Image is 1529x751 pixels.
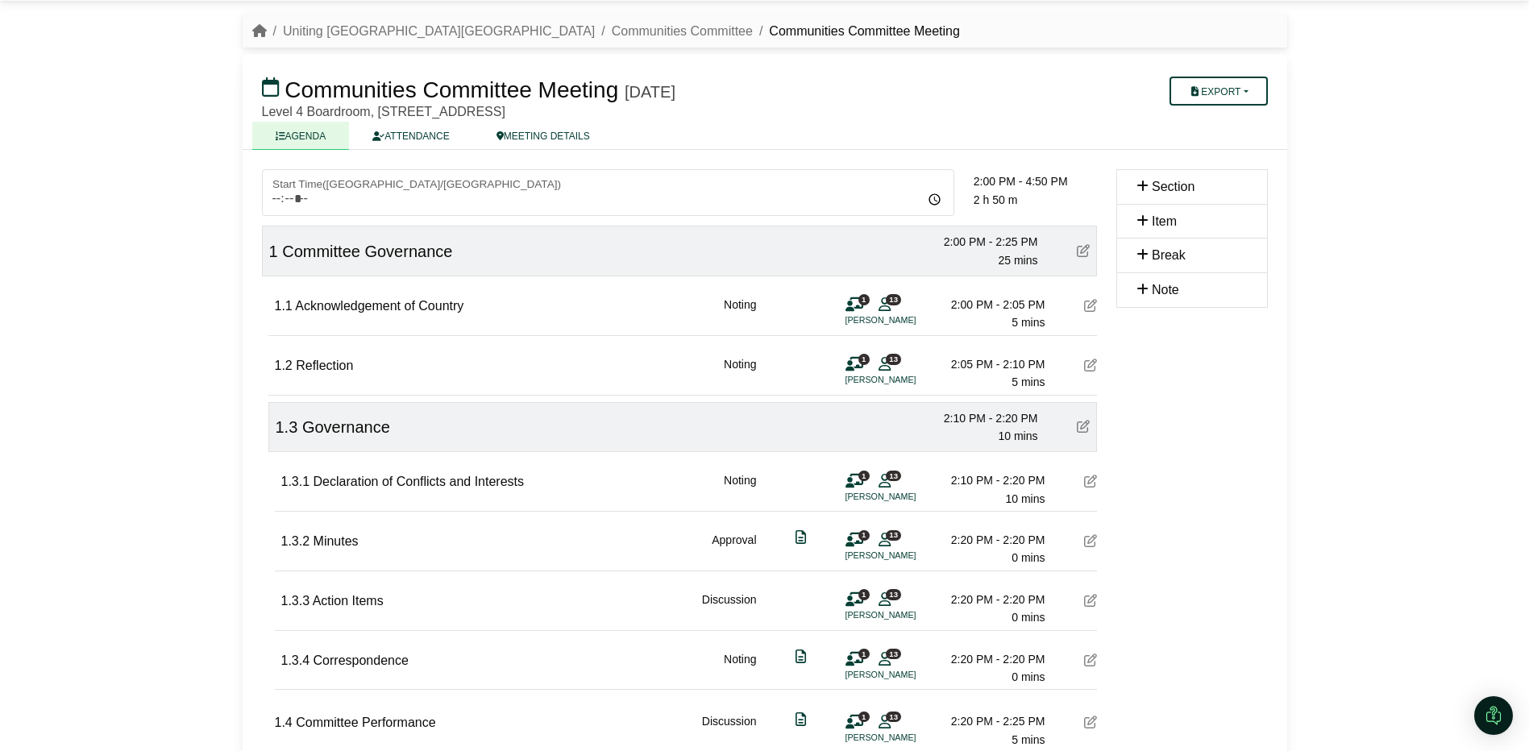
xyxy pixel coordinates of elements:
[846,668,966,682] li: [PERSON_NAME]
[1012,375,1045,388] span: 5 mins
[1005,492,1045,505] span: 10 mins
[846,313,966,327] li: [PERSON_NAME]
[1170,77,1267,106] button: Export
[974,172,1097,190] div: 2:00 PM - 4:50 PM
[858,354,870,364] span: 1
[858,589,870,600] span: 1
[281,594,310,608] span: 1.3.3
[296,359,353,372] span: Reflection
[281,475,310,488] span: 1.3.1
[998,254,1037,267] span: 25 mins
[702,712,757,749] div: Discussion
[1012,670,1045,683] span: 0 mins
[625,82,675,102] div: [DATE]
[925,233,1038,251] div: 2:00 PM - 2:25 PM
[724,296,756,332] div: Noting
[702,591,757,627] div: Discussion
[886,649,901,659] span: 13
[282,243,452,260] span: Committee Governance
[1012,316,1045,329] span: 5 mins
[724,650,756,687] div: Noting
[281,653,310,667] span: 1.3.4
[858,649,870,659] span: 1
[283,24,595,38] a: Uniting [GEOGRAPHIC_DATA][GEOGRAPHIC_DATA]
[275,716,293,729] span: 1.4
[858,294,870,305] span: 1
[933,712,1045,730] div: 2:20 PM - 2:25 PM
[314,475,524,488] span: Declaration of Conflicts and Interests
[753,21,960,42] li: Communities Committee Meeting
[1012,611,1045,624] span: 0 mins
[933,650,1045,668] div: 2:20 PM - 2:20 PM
[933,296,1045,313] div: 2:00 PM - 2:05 PM
[846,549,966,562] li: [PERSON_NAME]
[1012,733,1045,746] span: 5 mins
[933,471,1045,489] div: 2:10 PM - 2:20 PM
[858,712,870,722] span: 1
[998,429,1037,442] span: 10 mins
[886,589,901,600] span: 13
[858,471,870,481] span: 1
[858,530,870,541] span: 1
[349,122,472,150] a: ATTENDANCE
[275,359,293,372] span: 1.2
[314,653,409,667] span: Correspondence
[302,418,390,436] span: Governance
[933,531,1045,549] div: 2:20 PM - 2:20 PM
[473,122,613,150] a: MEETING DETAILS
[275,299,293,313] span: 1.1
[612,24,753,38] a: Communities Committee
[886,294,901,305] span: 13
[886,471,901,481] span: 13
[252,122,350,150] a: AGENDA
[285,77,618,102] span: Communities Committee Meeting
[846,731,966,745] li: [PERSON_NAME]
[1474,696,1513,735] div: Open Intercom Messenger
[712,531,756,567] div: Approval
[933,591,1045,608] div: 2:20 PM - 2:20 PM
[252,21,960,42] nav: breadcrumb
[933,355,1045,373] div: 2:05 PM - 2:10 PM
[1012,551,1045,564] span: 0 mins
[846,608,966,622] li: [PERSON_NAME]
[724,471,756,508] div: Noting
[314,534,359,548] span: Minutes
[724,355,756,392] div: Noting
[269,243,278,260] span: 1
[1152,248,1186,262] span: Break
[313,594,384,608] span: Action Items
[1152,214,1177,228] span: Item
[974,193,1017,206] span: 2 h 50 m
[846,373,966,387] li: [PERSON_NAME]
[846,490,966,504] li: [PERSON_NAME]
[886,354,901,364] span: 13
[1152,283,1179,297] span: Note
[886,530,901,541] span: 13
[1152,180,1195,193] span: Section
[925,409,1038,427] div: 2:10 PM - 2:20 PM
[296,716,435,729] span: Committee Performance
[281,534,310,548] span: 1.3.2
[886,712,901,722] span: 13
[262,105,505,118] span: Level 4 Boardroom, [STREET_ADDRESS]
[276,418,298,436] span: 1.3
[295,299,463,313] span: Acknowledgement of Country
